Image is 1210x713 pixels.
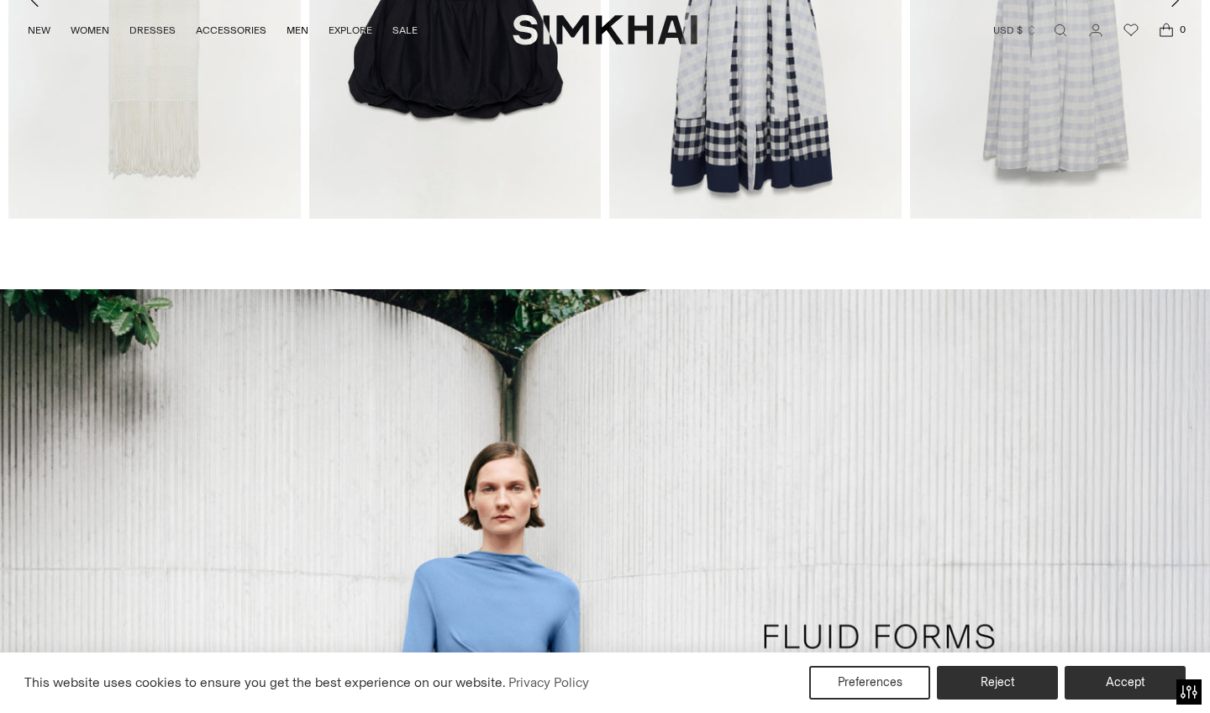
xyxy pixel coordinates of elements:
a: SALE [392,12,418,49]
a: EXPLORE [329,12,372,49]
button: USD $ [993,12,1038,49]
button: Accept [1065,666,1186,700]
span: 0 [1175,22,1190,37]
button: Preferences [809,666,930,700]
a: WOMEN [71,12,109,49]
a: Open search modal [1044,13,1077,47]
a: MEN [287,12,308,49]
a: DRESSES [129,12,176,49]
a: Go to the account page [1079,13,1113,47]
a: SIMKHAI [513,13,697,46]
a: Open cart modal [1149,13,1183,47]
a: ACCESSORIES [196,12,266,49]
button: Reject [937,666,1058,700]
a: Privacy Policy (opens in a new tab) [506,670,592,695]
a: NEW [28,12,50,49]
a: Wishlist [1114,13,1148,47]
span: This website uses cookies to ensure you get the best experience on our website. [24,674,506,690]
